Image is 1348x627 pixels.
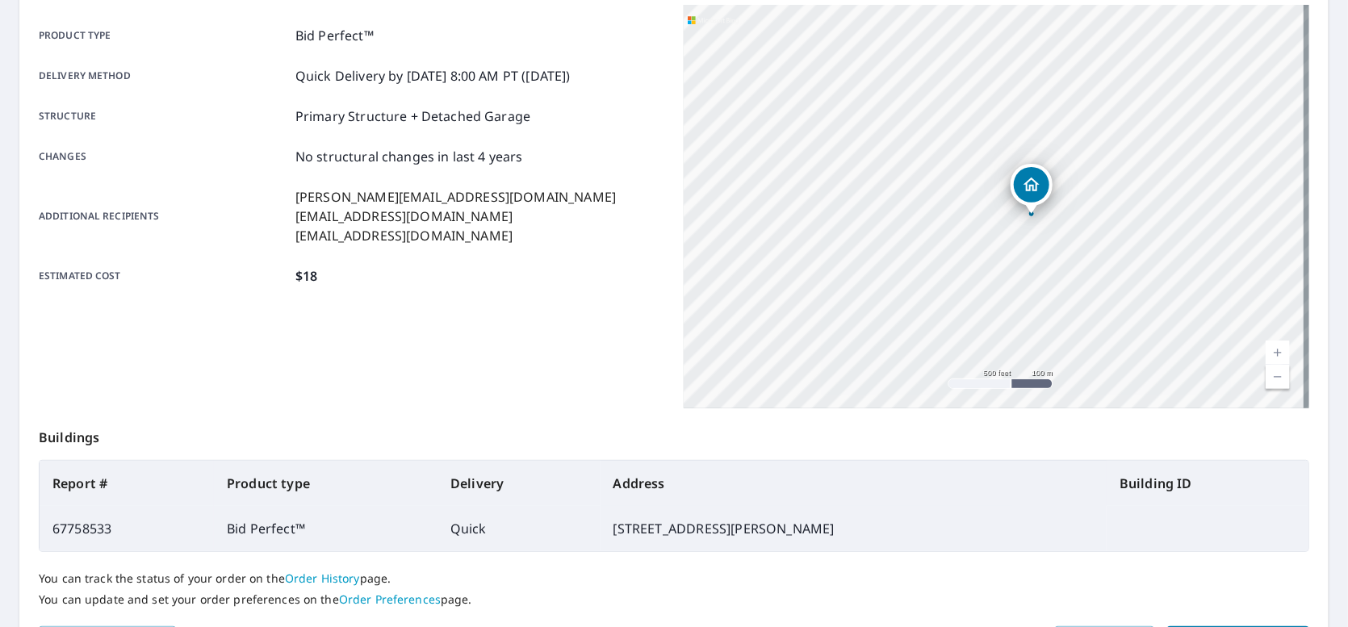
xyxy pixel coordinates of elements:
p: Bid Perfect™ [295,26,374,45]
a: Current Level 16, Zoom Out [1266,365,1290,389]
p: Buildings [39,408,1309,460]
p: [EMAIL_ADDRESS][DOMAIN_NAME] [295,207,616,226]
p: Primary Structure + Detached Garage [295,107,530,126]
td: Bid Perfect™ [214,506,437,551]
p: You can track the status of your order on the page. [39,571,1309,586]
th: Building ID [1107,461,1308,506]
p: Quick Delivery by [DATE] 8:00 AM PT ([DATE]) [295,66,571,86]
p: Estimated cost [39,266,289,286]
p: Product type [39,26,289,45]
th: Address [601,461,1107,506]
p: Additional recipients [39,187,289,245]
th: Delivery [437,461,601,506]
p: Structure [39,107,289,126]
p: Changes [39,147,289,166]
p: $18 [295,266,317,286]
td: Quick [437,506,601,551]
td: [STREET_ADDRESS][PERSON_NAME] [601,506,1107,551]
p: [PERSON_NAME][EMAIL_ADDRESS][DOMAIN_NAME] [295,187,616,207]
p: Delivery method [39,66,289,86]
p: No structural changes in last 4 years [295,147,523,166]
div: Dropped pin, building 1, Residential property, 132 Ballard Dr Trenton, SC 29847 [1011,164,1053,214]
th: Product type [214,461,437,506]
p: You can update and set your order preferences on the page. [39,592,1309,607]
p: [EMAIL_ADDRESS][DOMAIN_NAME] [295,226,616,245]
td: 67758533 [40,506,214,551]
th: Report # [40,461,214,506]
a: Current Level 16, Zoom In [1266,341,1290,365]
a: Order Preferences [339,591,441,607]
a: Order History [285,571,360,586]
